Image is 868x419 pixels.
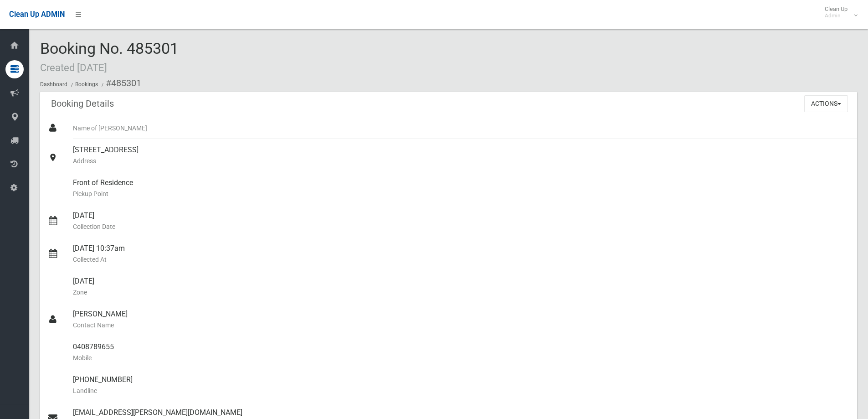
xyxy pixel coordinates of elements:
[73,139,850,172] div: [STREET_ADDRESS]
[73,352,850,363] small: Mobile
[9,10,65,19] span: Clean Up ADMIN
[73,238,850,270] div: [DATE] 10:37am
[73,123,850,134] small: Name of [PERSON_NAME]
[820,5,857,19] span: Clean Up
[73,287,850,298] small: Zone
[73,336,850,369] div: 0408789655
[73,172,850,205] div: Front of Residence
[73,303,850,336] div: [PERSON_NAME]
[73,369,850,402] div: [PHONE_NUMBER]
[73,188,850,199] small: Pickup Point
[40,39,179,75] span: Booking No. 485301
[73,221,850,232] small: Collection Date
[804,95,848,112] button: Actions
[73,254,850,265] small: Collected At
[40,62,107,73] small: Created [DATE]
[73,385,850,396] small: Landline
[73,155,850,166] small: Address
[75,81,98,88] a: Bookings
[73,205,850,238] div: [DATE]
[73,270,850,303] div: [DATE]
[73,320,850,331] small: Contact Name
[40,95,125,113] header: Booking Details
[40,81,67,88] a: Dashboard
[825,12,847,19] small: Admin
[99,75,141,92] li: #485301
